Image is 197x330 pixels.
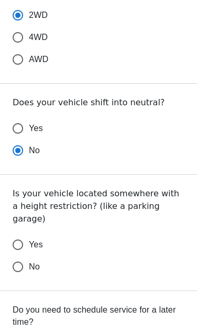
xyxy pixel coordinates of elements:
[29,239,43,252] span: Yes
[13,97,184,109] p: Does your vehicle shift into neutral?
[29,32,48,44] span: 4WD
[29,123,43,135] span: Yes
[29,145,40,157] span: No
[29,9,48,22] span: 2WD
[29,54,48,66] span: AWD
[13,188,184,226] p: Is your vehicle located somewhere with a height restriction? (like a parking garage)
[13,304,184,328] label: Do you need to schedule service for a later time?
[29,261,40,274] span: No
